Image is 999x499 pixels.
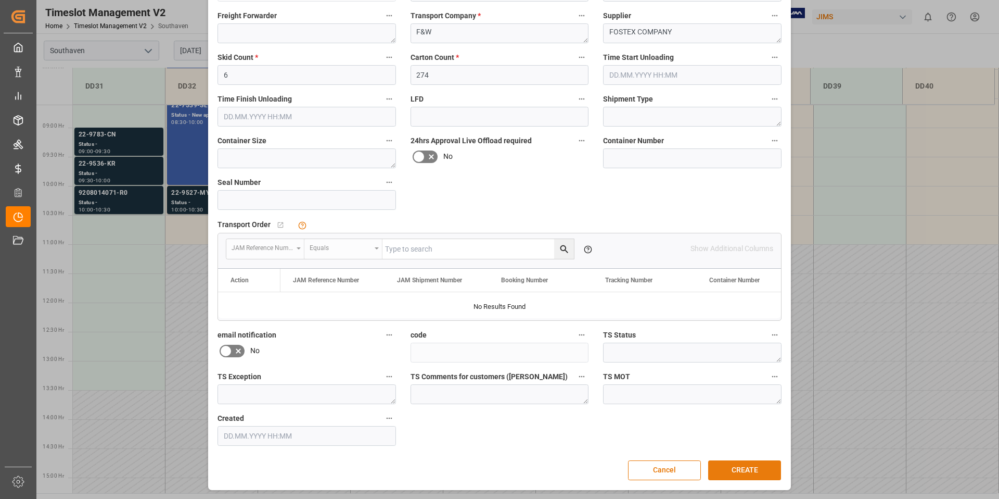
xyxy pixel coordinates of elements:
[217,371,261,382] span: TS Exception
[443,151,453,162] span: No
[217,177,261,188] span: Seal Number
[382,328,396,342] button: email notification
[575,9,588,22] button: Transport Company *
[382,134,396,147] button: Container Size
[603,65,782,85] input: DD.MM.YYYY HH:MM
[768,92,782,106] button: Shipment Type
[382,176,396,189] button: Seal Number
[293,277,359,284] span: JAM Reference Number
[575,51,588,64] button: Carton Count *
[603,135,664,146] span: Container Number
[768,9,782,22] button: Supplier
[382,51,396,64] button: Skid Count *
[382,411,396,425] button: Created
[217,135,266,146] span: Container Size
[217,52,258,63] span: Skid Count
[217,219,271,230] span: Transport Order
[382,239,574,259] input: Type to search
[603,23,782,43] textarea: FOSTEX COMPANY
[575,92,588,106] button: LFD
[232,241,293,253] div: JAM Reference Number
[709,277,760,284] span: Container Number
[310,241,371,253] div: Equals
[708,460,781,480] button: CREATE
[603,10,631,21] span: Supplier
[628,460,701,480] button: Cancel
[411,371,568,382] span: TS Comments for customers ([PERSON_NAME])
[411,135,532,146] span: 24hrs Approval Live Offload required
[382,92,396,106] button: Time Finish Unloading
[501,277,548,284] span: Booking Number
[411,330,427,341] span: code
[217,426,396,446] input: DD.MM.YYYY HH:MM
[768,370,782,383] button: TS MOT
[411,94,424,105] span: LFD
[411,52,459,63] span: Carton Count
[217,94,292,105] span: Time Finish Unloading
[250,345,260,356] span: No
[575,328,588,342] button: code
[768,51,782,64] button: Time Start Unloading
[554,239,574,259] button: search button
[230,277,249,284] div: Action
[226,239,304,259] button: open menu
[217,10,277,21] span: Freight Forwarder
[575,370,588,383] button: TS Comments for customers ([PERSON_NAME])
[603,94,653,105] span: Shipment Type
[603,371,630,382] span: TS MOT
[768,328,782,342] button: TS Status
[382,9,396,22] button: Freight Forwarder
[382,370,396,383] button: TS Exception
[217,107,396,127] input: DD.MM.YYYY HH:MM
[217,413,244,424] span: Created
[603,330,636,341] span: TS Status
[605,277,652,284] span: Tracking Number
[411,23,589,43] textarea: F&W
[603,52,674,63] span: Time Start Unloading
[768,134,782,147] button: Container Number
[217,330,276,341] span: email notification
[397,277,462,284] span: JAM Shipment Number
[575,134,588,147] button: 24hrs Approval Live Offload required
[304,239,382,259] button: open menu
[411,10,481,21] span: Transport Company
